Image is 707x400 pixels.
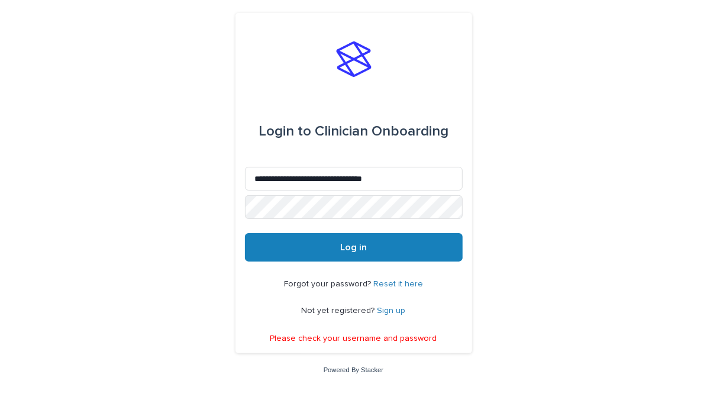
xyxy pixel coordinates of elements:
[270,334,437,344] p: Please check your username and password
[259,124,311,138] span: Login to
[373,280,423,288] a: Reset it here
[340,243,367,252] span: Log in
[259,115,448,148] div: Clinician Onboarding
[284,280,373,288] span: Forgot your password?
[324,366,383,373] a: Powered By Stacker
[336,41,372,77] img: stacker-logo-s-only.png
[302,307,377,315] span: Not yet registered?
[377,307,406,315] a: Sign up
[245,233,463,262] button: Log in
